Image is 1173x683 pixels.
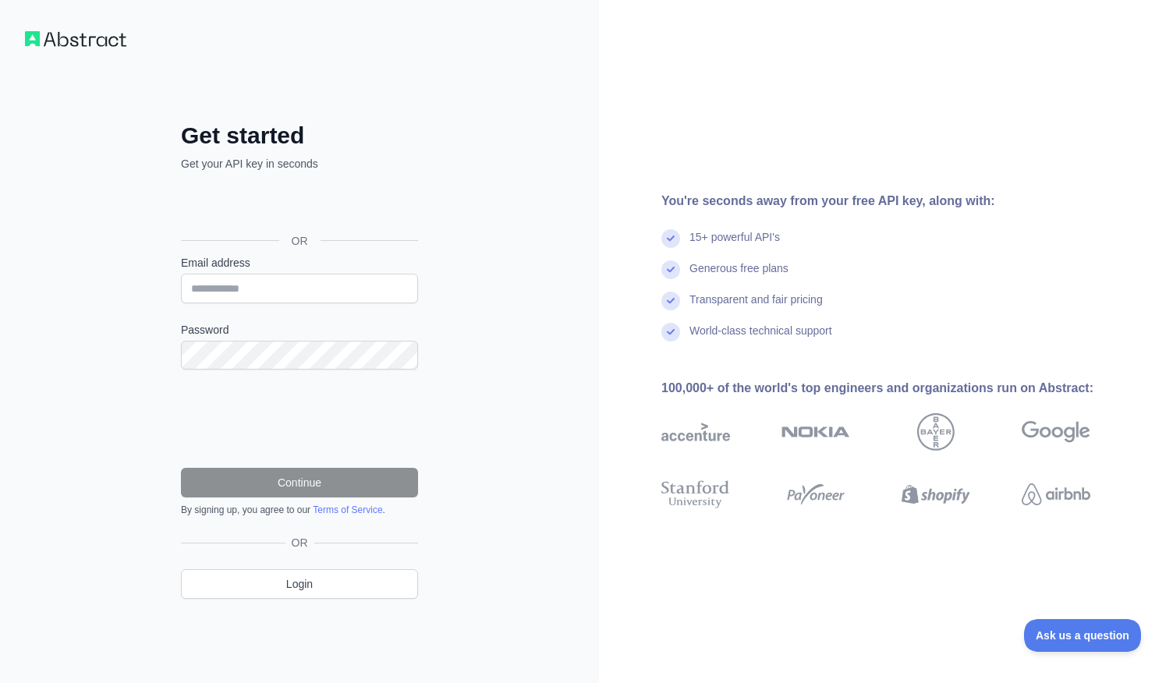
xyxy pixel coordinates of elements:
[181,569,418,599] a: Login
[781,413,850,451] img: nokia
[781,477,850,511] img: payoneer
[661,413,730,451] img: accenture
[661,260,680,279] img: check mark
[181,322,418,338] label: Password
[689,260,788,292] div: Generous free plans
[181,504,418,516] div: By signing up, you agree to our .
[1022,477,1090,511] img: airbnb
[661,192,1140,211] div: You're seconds away from your free API key, along with:
[661,323,680,341] img: check mark
[1024,619,1142,652] iframe: Toggle Customer Support
[181,468,418,497] button: Continue
[689,292,823,323] div: Transparent and fair pricing
[25,31,126,47] img: Workflow
[689,323,832,354] div: World-class technical support
[279,233,321,249] span: OR
[689,229,780,260] div: 15+ powerful API's
[661,477,730,511] img: stanford university
[173,189,423,223] iframe: Pulsante Accedi con Google
[181,388,418,449] iframe: reCAPTCHA
[1022,413,1090,451] img: google
[181,255,418,271] label: Email address
[902,477,970,511] img: shopify
[313,504,382,515] a: Terms of Service
[661,229,680,248] img: check mark
[661,292,680,310] img: check mark
[661,379,1140,398] div: 100,000+ of the world's top engineers and organizations run on Abstract:
[917,413,955,451] img: bayer
[181,122,418,150] h2: Get started
[285,535,314,550] span: OR
[181,156,418,172] p: Get your API key in seconds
